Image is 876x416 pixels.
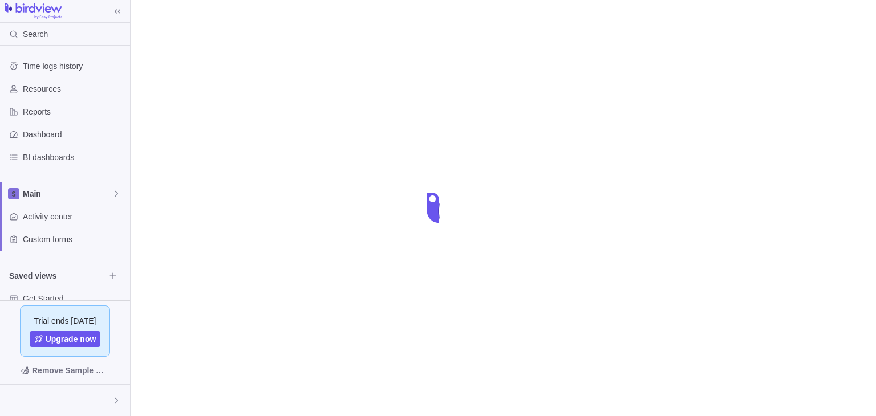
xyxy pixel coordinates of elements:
[23,211,125,222] span: Activity center
[415,185,461,231] div: loading
[46,333,96,345] span: Upgrade now
[30,331,101,347] a: Upgrade now
[23,28,48,40] span: Search
[105,268,121,284] span: Browse views
[23,152,125,163] span: BI dashboards
[23,83,125,95] span: Resources
[23,188,112,199] span: Main
[34,315,96,327] span: Trial ends [DATE]
[7,394,21,407] div: Rabia Project
[5,3,62,19] img: logo
[23,129,125,140] span: Dashboard
[32,364,109,377] span: Remove Sample Data
[9,361,121,380] span: Remove Sample Data
[23,60,125,72] span: Time logs history
[23,234,125,245] span: Custom forms
[23,106,125,117] span: Reports
[9,270,105,282] span: Saved views
[23,293,125,304] span: Get Started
